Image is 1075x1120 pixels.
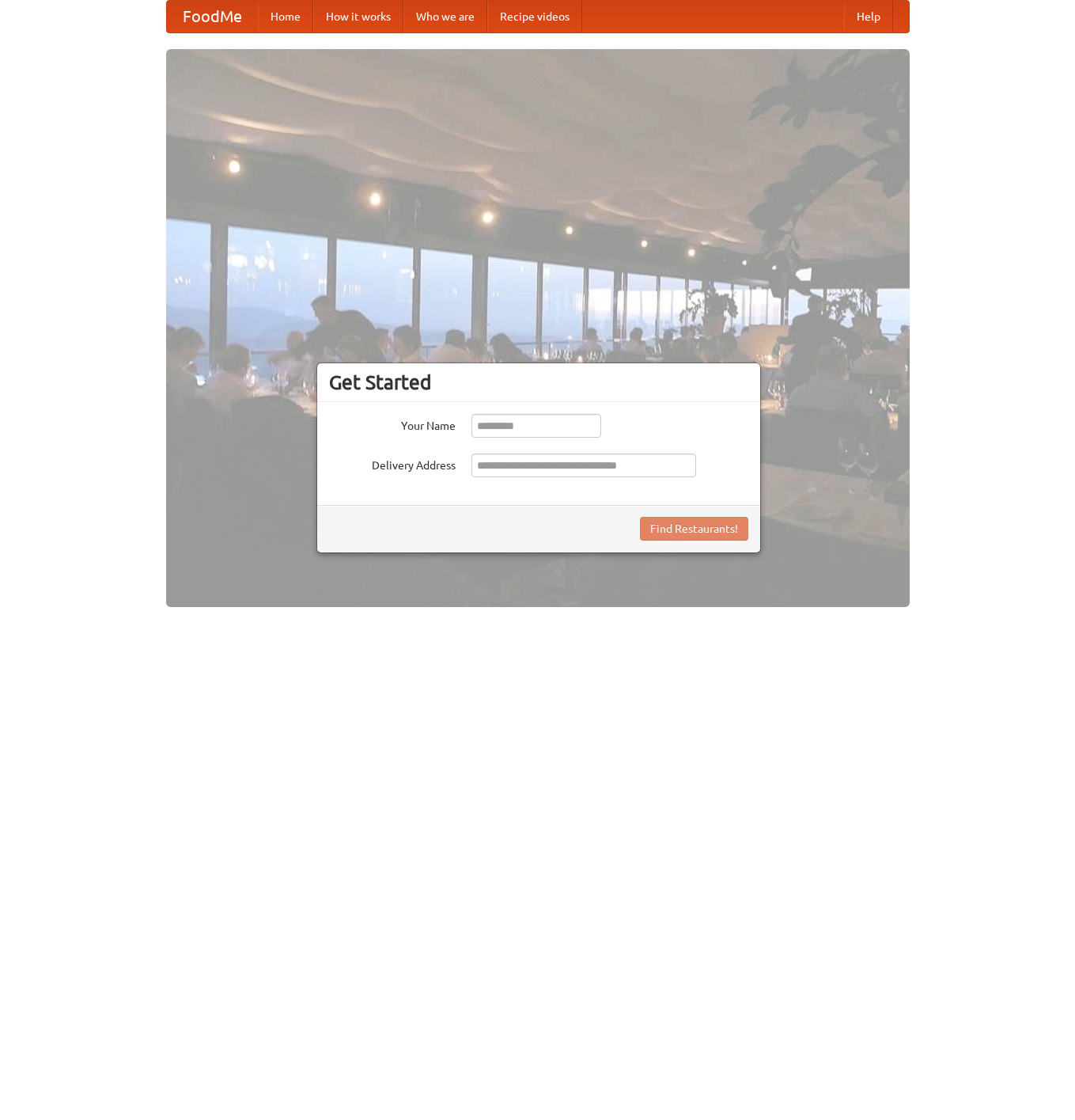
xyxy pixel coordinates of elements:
[487,1,582,32] a: Recipe videos
[403,1,487,32] a: Who we are
[313,1,403,32] a: How it works
[329,370,748,394] h3: Get Started
[258,1,313,32] a: Home
[329,454,456,473] label: Delivery Address
[329,414,456,434] label: Your Name
[167,1,258,32] a: FoodMe
[844,1,893,32] a: Help
[640,517,748,541] button: Find Restaurants!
